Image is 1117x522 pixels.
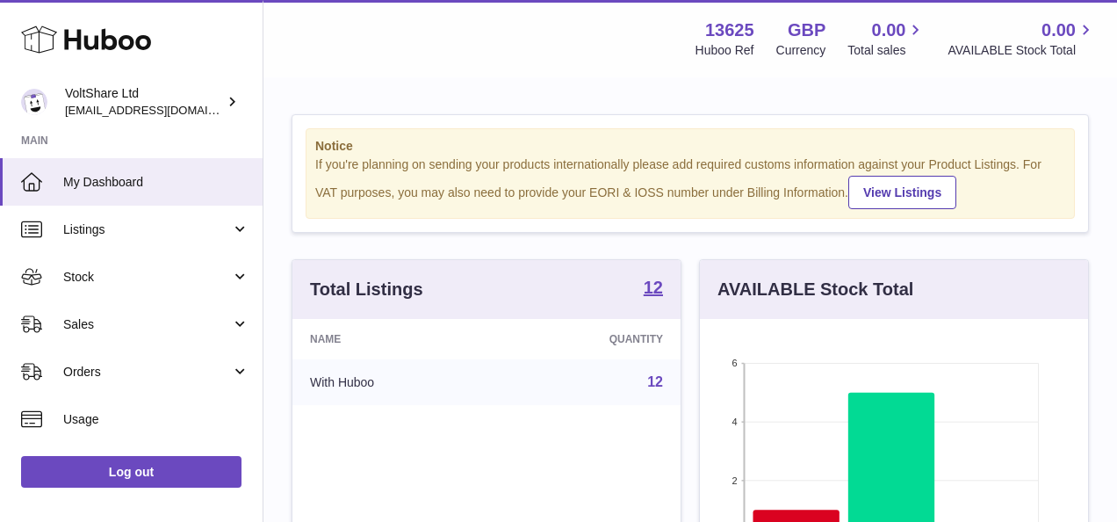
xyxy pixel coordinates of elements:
[21,456,241,488] a: Log out
[644,279,663,300] a: 12
[65,85,223,119] div: VoltShare Ltd
[731,475,737,485] text: 2
[1041,18,1076,42] span: 0.00
[717,278,913,301] h3: AVAILABLE Stock Total
[292,359,497,405] td: With Huboo
[63,221,231,238] span: Listings
[848,176,956,209] a: View Listings
[788,18,825,42] strong: GBP
[647,374,663,389] a: 12
[948,42,1096,59] span: AVAILABLE Stock Total
[63,174,249,191] span: My Dashboard
[776,42,826,59] div: Currency
[63,364,231,381] span: Orders
[731,358,737,368] text: 6
[731,417,737,427] text: 4
[292,319,497,359] th: Name
[21,89,47,115] img: info@voltshare.co.uk
[948,18,1096,59] a: 0.00 AVAILABLE Stock Total
[695,42,754,59] div: Huboo Ref
[310,278,423,301] h3: Total Listings
[63,269,231,286] span: Stock
[872,18,906,42] span: 0.00
[847,18,926,59] a: 0.00 Total sales
[847,42,926,59] span: Total sales
[644,279,663,296] strong: 12
[65,103,258,117] span: [EMAIL_ADDRESS][DOMAIN_NAME]
[497,319,681,359] th: Quantity
[705,18,754,42] strong: 13625
[63,316,231,333] span: Sales
[315,156,1065,209] div: If you're planning on sending your products internationally please add required customs informati...
[315,138,1065,155] strong: Notice
[63,411,249,428] span: Usage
